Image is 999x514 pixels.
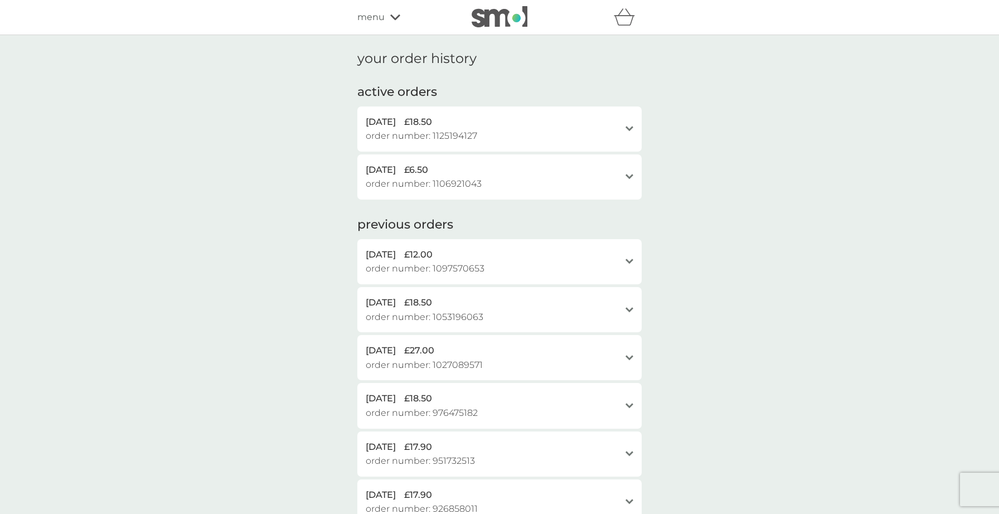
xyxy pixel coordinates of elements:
span: £18.50 [404,295,432,310]
h1: your order history [357,51,477,67]
span: [DATE] [366,391,396,406]
span: £18.50 [404,391,432,406]
span: [DATE] [366,163,396,177]
span: £27.00 [404,343,434,358]
span: £6.50 [404,163,428,177]
span: order number: 1125194127 [366,129,477,143]
span: order number: 1053196063 [366,310,483,324]
h2: previous orders [357,216,453,234]
span: [DATE] [366,488,396,502]
span: £18.50 [404,115,432,129]
span: £17.90 [404,440,432,454]
span: order number: 951732513 [366,454,475,468]
h2: active orders [357,84,437,101]
span: order number: 976475182 [366,406,478,420]
span: order number: 1106921043 [366,177,482,191]
span: order number: 1027089571 [366,358,483,372]
span: order number: 1097570653 [366,261,484,276]
span: [DATE] [366,440,396,454]
span: [DATE] [366,295,396,310]
div: basket [614,6,642,28]
span: [DATE] [366,115,396,129]
span: menu [357,10,385,25]
span: £12.00 [404,248,433,262]
span: £17.90 [404,488,432,502]
span: [DATE] [366,248,396,262]
span: [DATE] [366,343,396,358]
img: smol [472,6,527,27]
